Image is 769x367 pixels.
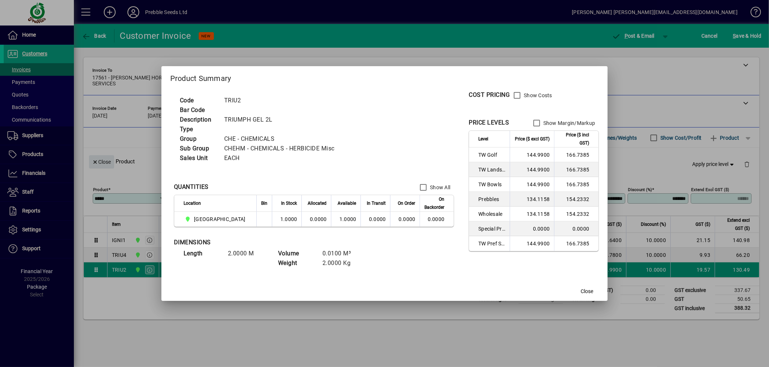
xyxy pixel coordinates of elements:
[221,96,344,105] td: TRIU2
[478,151,505,159] span: TW Golf
[554,162,598,177] td: 166.7385
[478,210,505,218] span: Wholesale
[176,115,221,125] td: Description
[428,184,450,191] label: Show All
[274,258,319,268] td: Weight
[469,118,509,127] div: PRICE LEVELS
[420,212,454,227] td: 0.0000
[510,177,554,192] td: 144.9900
[224,249,269,258] td: 2.0000 M
[510,221,554,236] td: 0.0000
[510,147,554,162] td: 144.9900
[369,216,386,222] span: 0.0000
[221,153,344,163] td: EACH
[554,236,598,251] td: 166.7385
[176,125,221,134] td: Type
[559,131,589,147] span: Price ($ incl GST)
[478,196,505,203] span: Prebbles
[184,199,201,207] span: Location
[180,249,224,258] td: Length
[398,199,415,207] span: On Order
[174,238,359,247] div: DIMENSIONS
[478,166,505,173] span: TW Landscaper
[274,249,319,258] td: Volume
[281,199,297,207] span: In Stock
[469,91,510,99] div: COST PRICING
[478,181,505,188] span: TW Bowls
[221,115,344,125] td: TRIUMPH GEL 2L
[478,135,488,143] span: Level
[515,135,550,143] span: Price ($ excl GST)
[478,240,505,247] span: TW Pref Sup
[554,192,598,207] td: 154.2332
[176,144,221,153] td: Sub Group
[554,207,598,221] td: 154.2332
[338,199,356,207] span: Available
[478,225,505,232] span: Special Price
[301,212,331,227] td: 0.0000
[510,236,554,251] td: 144.9900
[554,221,598,236] td: 0.0000
[554,177,598,192] td: 166.7385
[272,212,301,227] td: 1.0000
[221,144,344,153] td: CHEHM - CHEMICALS - HERBICIDE Misc
[221,134,344,144] td: CHE - CHEMICALS
[176,105,221,115] td: Bar Code
[331,212,360,227] td: 1.0000
[161,66,608,88] h2: Product Summary
[174,183,209,191] div: QUANTITIES
[575,285,599,298] button: Close
[184,215,249,224] span: CHRISTCHURCH
[308,199,327,207] span: Allocated
[319,249,363,258] td: 0.0100 M³
[399,216,416,222] span: 0.0000
[581,288,593,295] span: Close
[194,215,245,223] span: [GEOGRAPHIC_DATA]
[510,192,554,207] td: 134.1158
[176,153,221,163] td: Sales Unit
[542,119,595,127] label: Show Margin/Markup
[522,92,552,99] label: Show Costs
[319,258,363,268] td: 2.0000 Kg
[424,195,444,211] span: On Backorder
[554,147,598,162] td: 166.7385
[367,199,386,207] span: In Transit
[261,199,267,207] span: Bin
[510,162,554,177] td: 144.9900
[176,96,221,105] td: Code
[510,207,554,221] td: 134.1158
[176,134,221,144] td: Group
